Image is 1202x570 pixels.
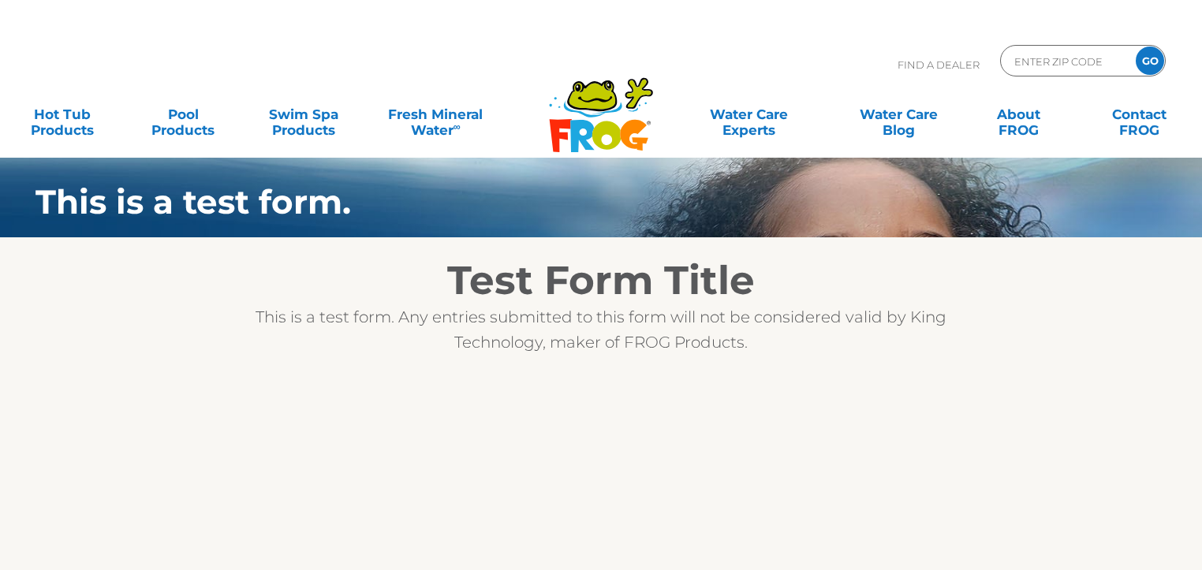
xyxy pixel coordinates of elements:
a: AboutFROG [972,99,1066,130]
input: GO [1136,47,1164,75]
a: Fresh MineralWater∞ [377,99,494,130]
a: Swim SpaProducts [256,99,350,130]
a: PoolProducts [136,99,230,130]
sup: ∞ [454,121,461,132]
a: ContactFROG [1092,99,1186,130]
p: This is a test form. Any entries submitted to this form will not be considered valid by King Tech... [208,304,994,355]
img: Frog Products Logo [540,57,662,153]
a: Hot TubProducts [16,99,110,130]
h1: This is a test form. [35,183,1073,221]
a: Water CareBlog [852,99,946,130]
p: Find A Dealer [898,45,980,84]
h2: Test Form Title [208,257,994,304]
a: Water CareExperts [673,99,825,130]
